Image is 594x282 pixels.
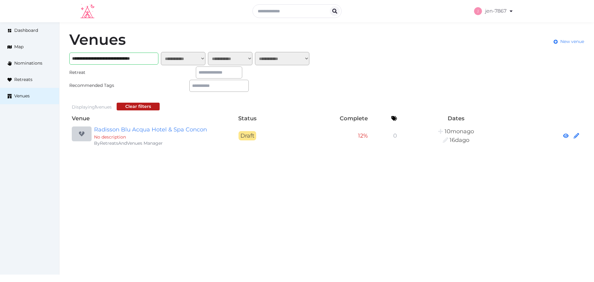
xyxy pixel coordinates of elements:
span: Dashboard [14,27,38,34]
th: Status [215,113,279,124]
div: Retreat [69,69,129,76]
span: 0 [393,132,397,139]
a: New venue [553,38,584,45]
span: Retreats [14,76,32,83]
span: Map [14,44,24,50]
button: Clear filters [117,103,160,110]
span: Venues [14,93,30,99]
span: New venue [560,38,584,45]
h1: Venues [69,32,126,47]
span: Nominations [14,60,42,66]
span: 5:53PM, August 6th, 2025 [450,137,469,143]
th: Venue [69,113,215,124]
span: No description [94,134,126,140]
th: Dates [399,113,513,124]
a: Radisson Blu Acqua Hotel & Spa Concon [94,125,213,134]
div: Clear filters [125,103,151,110]
a: jen-7867 [474,2,514,20]
div: By RetreatsAndVenues Manager [94,140,213,146]
span: 3:55PM, October 11th, 2024 [445,128,474,135]
span: 1 [95,104,97,110]
div: Displaying venues [72,104,112,110]
span: 12 % [358,132,368,139]
div: Recommended Tags [69,82,129,89]
th: Complete [279,113,370,124]
span: Draft [239,131,256,140]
